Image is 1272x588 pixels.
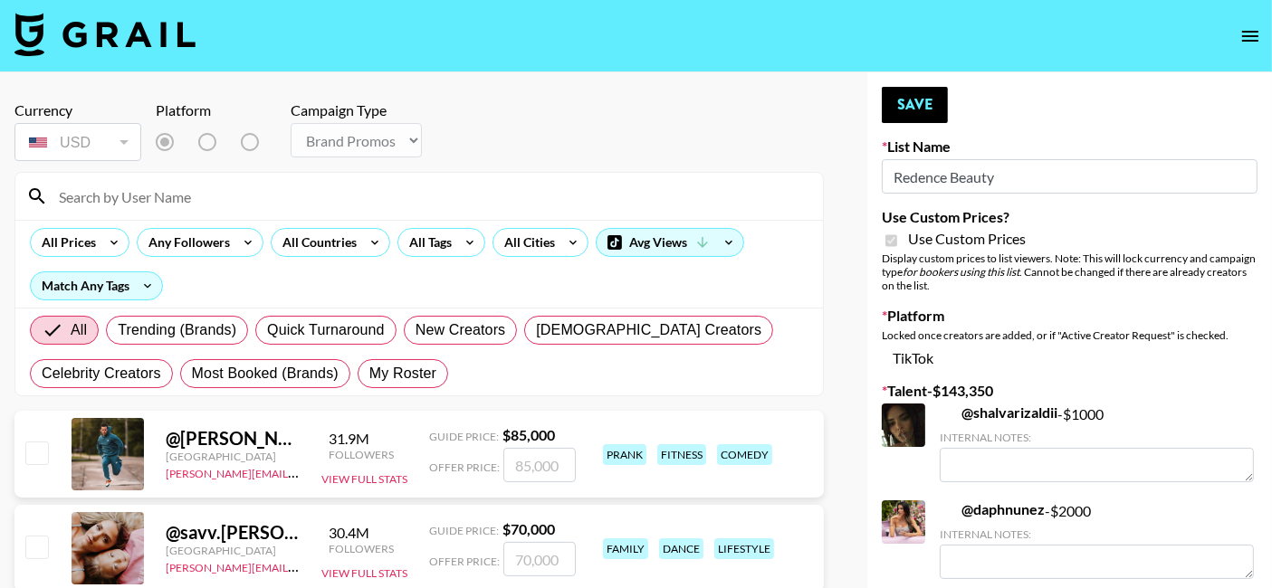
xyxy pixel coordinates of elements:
[493,229,559,256] div: All Cities
[536,319,761,341] span: [DEMOGRAPHIC_DATA] Creators
[882,349,911,378] img: TikTok
[940,414,1254,493] div: - $ 1000
[18,127,138,158] div: USD
[416,319,506,341] span: New Creators
[358,448,423,461] div: Followers
[940,414,1057,432] a: @shalvarizaldii
[732,444,788,465] div: comedy
[71,319,87,341] span: All
[940,538,1254,552] div: Internal Notes:
[940,416,954,431] img: TikTok
[192,363,339,384] span: Most Booked (Brands)
[882,349,1258,378] div: TikTok
[166,450,300,463] div: [GEOGRAPHIC_DATA]
[882,251,1258,292] div: Display custom prices to list viewers. Note: This will lock currency and campaign type . Cannot b...
[14,119,141,165] div: Currency is locked to USD
[166,544,300,557] div: [GEOGRAPHIC_DATA]
[358,524,423,542] div: 30.4M
[445,460,515,474] span: Offer Price:
[445,555,515,568] span: Offer Price:
[184,128,213,156] img: TikTok
[445,430,514,443] span: Guide Price:
[940,513,954,527] img: TikTok
[1232,18,1268,54] button: open drawer
[321,566,407,580] button: View Full Stats
[321,525,350,554] img: TikTok
[14,101,141,119] div: Currency
[267,319,385,341] span: Quick Turnaround
[882,87,948,123] button: Save
[369,363,436,384] span: My Roster
[42,363,161,384] span: Celebrity Creators
[358,542,423,555] div: Followers
[166,521,300,544] div: @ savv.[PERSON_NAME]
[398,229,455,256] div: All Tags
[118,319,236,341] span: Trending (Brands)
[321,431,350,460] img: TikTok
[156,123,312,161] div: List locked to TikTok.
[445,524,514,537] span: Guide Price:
[882,307,1258,325] label: Platform
[674,538,719,559] div: dance
[908,230,1026,248] span: Use Custom Prices
[940,511,1045,529] a: @daphnunez
[321,472,407,486] button: View Full Stats
[882,138,1258,156] label: List Name
[882,393,1258,411] label: Talent - $ 143,350
[166,427,300,450] div: @ [PERSON_NAME].[PERSON_NAME]
[358,430,423,448] div: 31.9M
[903,265,1019,279] em: for bookers using this list
[882,208,1258,226] label: Use Custom Prices?
[597,229,743,256] div: Avg Views
[673,444,722,465] div: fitness
[618,538,664,559] div: family
[138,229,234,256] div: Any Followers
[166,463,434,480] a: [PERSON_NAME][EMAIL_ADDRESS][DOMAIN_NAME]
[519,542,591,576] input: 70,000
[31,229,100,256] div: All Prices
[272,229,360,256] div: All Countries
[156,101,312,119] div: Platform
[519,448,591,482] input: 85,000
[14,13,196,56] img: Grail Talent
[518,520,570,537] strong: $ 70,000
[940,441,1254,455] div: Internal Notes:
[320,101,451,119] div: Campaign Type
[730,538,789,559] div: lifestyle
[48,182,812,211] input: Search by User Name
[518,426,570,443] strong: $ 85,000
[882,328,1258,342] div: Locked once creators are added, or if "Active Creator Request" is checked.
[618,444,662,465] div: prank
[31,272,162,299] div: Match Any Tags
[166,557,434,574] a: [PERSON_NAME][EMAIL_ADDRESS][DOMAIN_NAME]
